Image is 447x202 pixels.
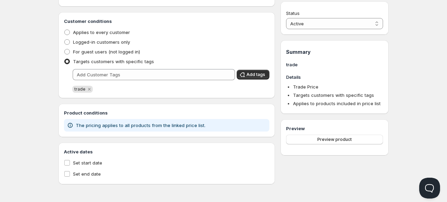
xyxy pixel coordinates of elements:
span: Targets customers with specific tags [73,59,154,64]
span: For guest users (not logged in) [73,49,140,54]
span: Set start date [73,160,102,166]
h3: Details [286,74,383,81]
span: Targets customers with specific tags [293,92,374,98]
button: Remove trade [86,86,92,92]
h3: Preview [286,125,383,132]
iframe: Help Scout Beacon - Open [419,178,440,199]
span: Status [286,10,300,16]
h3: Product conditions [64,109,269,116]
span: Trade Price [293,84,318,90]
button: Preview product [286,135,383,144]
span: Add tags [246,72,265,77]
span: Set end date [73,171,101,177]
h3: Active dates [64,148,269,155]
span: Applies to every customer [73,30,130,35]
span: Preview product [317,137,352,142]
span: Applies to products included in price list [293,101,381,106]
h1: Summary [286,49,383,56]
span: trade [74,86,86,92]
button: Add tags [237,70,269,79]
h3: Customer conditions [64,18,269,25]
h3: trade [286,61,383,68]
span: The pricing applies to all products from the linked price list. [76,123,205,128]
input: Add Customer Tags [73,69,235,80]
span: Logged-in customers only [73,39,130,45]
